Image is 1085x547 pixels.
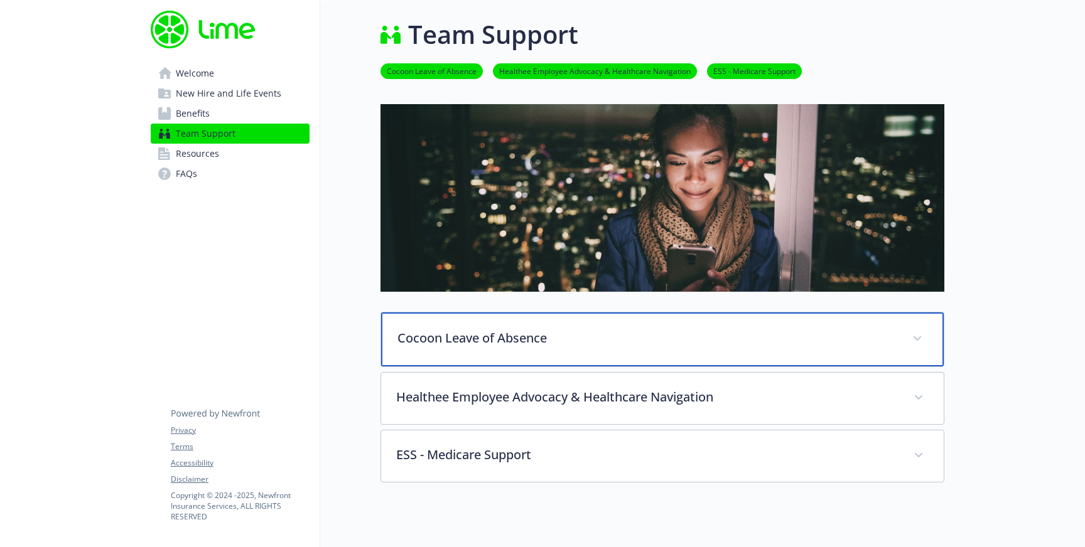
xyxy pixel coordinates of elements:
a: Cocoon Leave of Absence [381,65,483,77]
h1: Team Support [408,16,578,53]
span: Benefits [176,104,210,124]
a: FAQs [151,164,310,184]
a: Privacy [171,425,309,436]
a: Healthee Employee Advocacy & Healthcare Navigation [493,65,697,77]
a: New Hire and Life Events [151,83,310,104]
span: Team Support [176,124,235,144]
span: New Hire and Life Events [176,83,281,104]
a: Accessibility [171,457,309,469]
p: Cocoon Leave of Absence [397,329,897,348]
span: Welcome [176,63,214,83]
a: Benefits [151,104,310,124]
div: ESS - Medicare Support [381,430,944,482]
p: ESS - Medicare Support [396,445,899,464]
p: Healthee Employee Advocacy & Healthcare Navigation [396,388,899,406]
a: Disclaimer [171,474,309,485]
span: Resources [176,144,219,164]
a: Terms [171,441,309,452]
p: Copyright © 2024 - 2025 , Newfront Insurance Services, ALL RIGHTS RESERVED [171,490,309,522]
a: Team Support [151,124,310,144]
div: Healthee Employee Advocacy & Healthcare Navigation [381,373,944,424]
img: team support page banner [381,104,944,292]
div: Cocoon Leave of Absence [381,312,944,366]
a: Resources [151,144,310,164]
a: Welcome [151,63,310,83]
span: FAQs [176,164,197,184]
a: ESS - Medicare Support [707,65,802,77]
